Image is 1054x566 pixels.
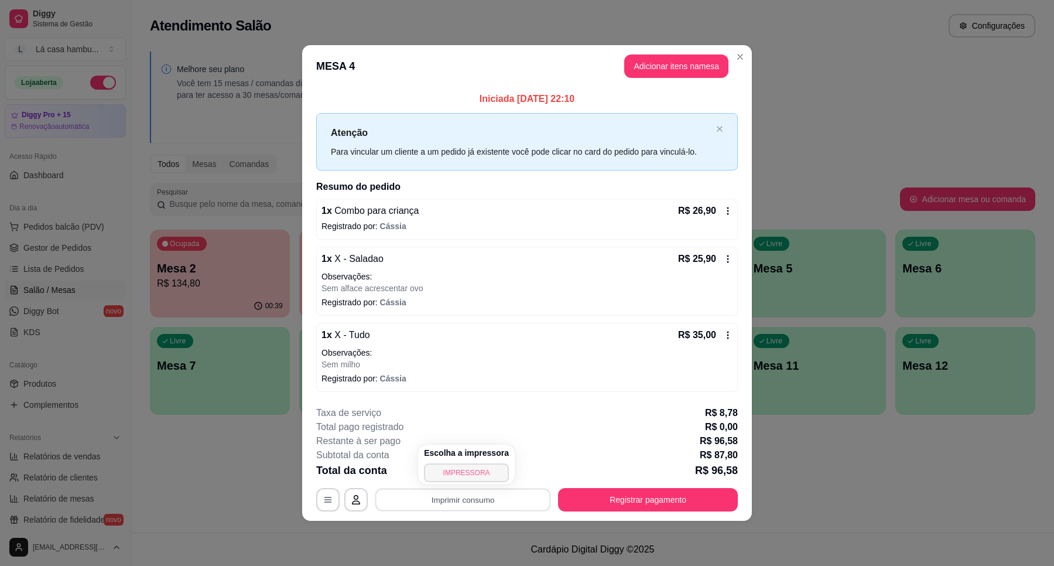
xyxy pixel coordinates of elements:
span: X - Saladao [332,254,384,264]
p: Sem alface acrescentar ovo [321,282,733,294]
p: R$ 0,00 [705,420,738,434]
p: Taxa de serviço [316,406,381,420]
p: R$ 8,78 [705,406,738,420]
p: 1 x [321,204,419,218]
p: Observações: [321,271,733,282]
p: Registrado por: [321,220,733,232]
div: Para vincular um cliente a um pedido já existente você pode clicar no card do pedido para vinculá... [331,145,711,158]
p: R$ 96,58 [695,462,738,479]
button: Close [731,47,750,66]
span: Cássia [380,298,406,307]
p: Total da conta [316,462,387,479]
p: Subtotal da conta [316,448,389,462]
p: R$ 26,90 [678,204,716,218]
p: Registrado por: [321,296,733,308]
p: Observações: [321,347,733,359]
p: Iniciada [DATE] 22:10 [316,92,738,106]
p: Total pago registrado [316,420,403,434]
h2: Resumo do pedido [316,180,738,194]
header: MESA 4 [302,45,752,87]
button: Adicionar itens namesa [624,54,728,78]
button: Imprimir consumo [375,488,551,511]
p: Restante à ser pago [316,434,401,448]
button: close [716,125,723,133]
span: Cássia [380,221,406,231]
span: X - Tudo [332,330,370,340]
p: 1 x [321,252,384,266]
button: IMPRESSORA [424,463,509,482]
span: close [716,125,723,132]
span: Combo para criança [332,206,419,216]
button: Registrar pagamento [558,488,738,512]
h4: Escolha a impressora [424,447,509,459]
p: R$ 96,58 [700,434,738,448]
p: R$ 25,90 [678,252,716,266]
span: Cássia [380,374,406,383]
p: 1 x [321,328,370,342]
p: Registrado por: [321,373,733,384]
p: Atenção [331,125,711,140]
p: Sem milho [321,359,733,370]
p: R$ 87,80 [700,448,738,462]
p: R$ 35,00 [678,328,716,342]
